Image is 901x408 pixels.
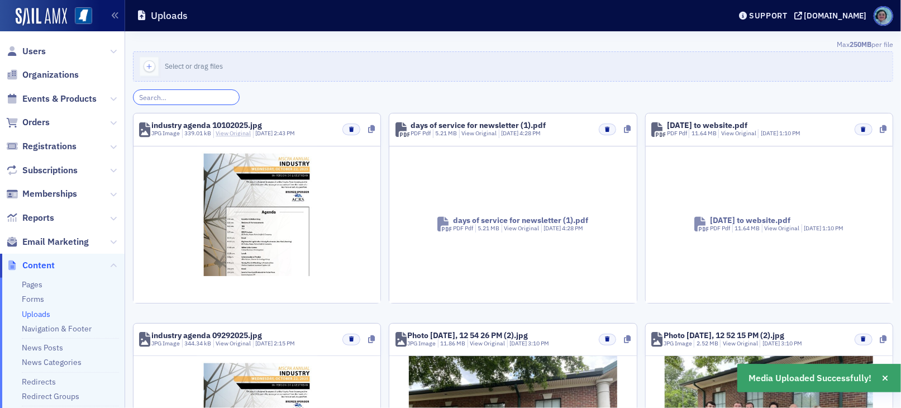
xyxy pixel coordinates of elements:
span: 1:10 PM [779,129,800,137]
span: 4:28 PM [562,224,583,232]
span: Email Marketing [22,236,89,248]
a: Pages [22,279,42,290]
div: 339.01 kB [182,129,212,138]
span: Orders [22,116,50,129]
div: JPG Image [408,339,436,348]
div: [DOMAIN_NAME] [804,11,867,21]
span: 3:10 PM [781,339,802,347]
a: View Original [504,224,539,232]
a: Registrations [6,140,77,153]
a: View Original [470,339,506,347]
a: View Original [721,129,756,137]
a: Organizations [6,69,79,81]
span: Memberships [22,188,77,200]
img: SailAMX [75,7,92,25]
span: 250MB [850,40,871,49]
h1: Uploads [151,9,188,22]
a: View Homepage [67,7,92,26]
a: News Posts [22,343,63,353]
div: JPG Image [151,339,180,348]
span: Profile [874,6,893,26]
a: View Original [723,339,758,347]
a: Events & Products [6,93,97,105]
div: 11.64 MB [689,129,717,138]
a: Users [6,45,46,58]
div: days of service for newsletter (1).pdf [453,216,588,224]
a: Uploads [22,309,50,319]
div: PDF Pdf [667,129,687,138]
div: industry agenda 10102025.jpg [151,121,262,129]
span: Organizations [22,69,79,81]
div: [DATE] to website.pdf [667,121,747,129]
span: [DATE] [510,339,528,347]
a: View Original [462,129,497,137]
a: Redirect Groups [22,391,79,401]
div: PDF Pdf [411,129,431,138]
span: 2:43 PM [274,129,295,137]
div: 5.21 MB [475,224,500,233]
span: [DATE] [544,224,562,232]
a: News Categories [22,357,82,367]
span: Reports [22,212,54,224]
div: 344.34 kB [182,339,212,348]
a: Subscriptions [6,164,78,177]
div: PDF Pdf [453,224,473,233]
a: Email Marketing [6,236,89,248]
a: Redirects [22,377,56,387]
span: [DATE] [762,339,781,347]
a: View Original [764,224,799,232]
span: Media Uploaded Successfully! [749,372,872,385]
div: Photo [DATE], 12 52 15 PM (2).jpg [664,331,784,339]
button: [DOMAIN_NAME] [794,12,871,20]
div: 2.52 MB [694,339,718,348]
div: Max per file [133,39,893,51]
a: Orders [6,116,50,129]
div: 5.21 MB [433,129,457,138]
input: Search… [133,89,240,105]
span: 2:15 PM [274,339,295,347]
span: [DATE] [761,129,779,137]
div: days of service for newsletter (1).pdf [411,121,546,129]
span: Users [22,45,46,58]
div: JPG Image [664,339,692,348]
div: Support [749,11,788,21]
span: 1:10 PM [822,224,843,232]
a: Forms [22,294,44,304]
a: Content [6,259,55,272]
span: [DATE] [255,339,274,347]
a: View Original [216,129,251,137]
span: [DATE] [502,129,520,137]
div: 11.86 MB [438,339,466,348]
span: [DATE] [255,129,274,137]
a: Reports [6,212,54,224]
span: Subscriptions [22,164,78,177]
img: SailAMX [16,8,67,26]
a: Navigation & Footer [22,324,92,334]
div: PDF Pdf [710,224,730,233]
div: [DATE] to website.pdf [710,216,790,224]
div: industry agenda 09292025.jpg [151,331,262,339]
span: [DATE] [804,224,822,232]
span: Content [22,259,55,272]
a: Memberships [6,188,77,200]
span: 3:10 PM [528,339,550,347]
span: 4:28 PM [520,129,541,137]
div: JPG Image [151,129,180,138]
a: View Original [216,339,251,347]
div: 11.64 MB [732,224,760,233]
span: Select or drag files [165,61,223,70]
div: Photo [DATE], 12 54 26 PM (2).jpg [408,331,528,339]
button: Select or drag files [133,51,893,82]
span: Events & Products [22,93,97,105]
span: Registrations [22,140,77,153]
